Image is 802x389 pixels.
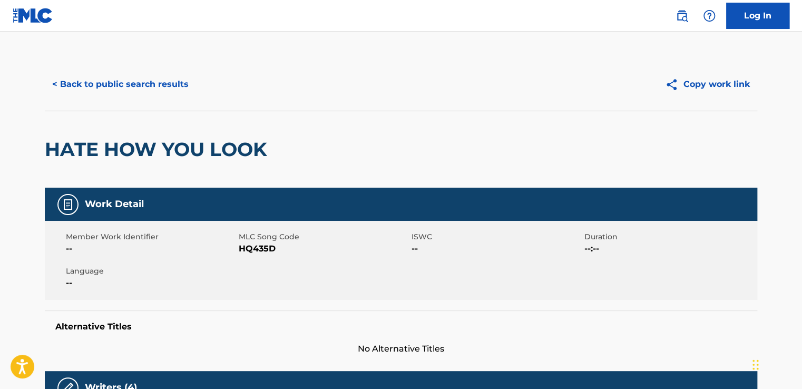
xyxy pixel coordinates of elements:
span: ISWC [412,231,582,242]
button: < Back to public search results [45,71,196,98]
span: -- [66,277,236,289]
span: Member Work Identifier [66,231,236,242]
div: Help [699,5,720,26]
a: Log In [726,3,789,29]
span: No Alternative Titles [45,343,757,355]
button: Copy work link [658,71,757,98]
span: MLC Song Code [239,231,409,242]
img: search [676,9,688,22]
span: Language [66,266,236,277]
a: Public Search [671,5,692,26]
iframe: Chat Widget [749,338,802,389]
img: Work Detail [62,198,74,211]
h2: HATE HOW YOU LOOK [45,138,272,161]
span: -- [66,242,236,255]
div: Drag [752,349,759,381]
span: --:-- [584,242,755,255]
img: MLC Logo [13,8,53,23]
span: Duration [584,231,755,242]
h5: Alternative Titles [55,322,747,332]
span: -- [412,242,582,255]
img: help [703,9,716,22]
h5: Work Detail [85,198,144,210]
span: HQ435D [239,242,409,255]
img: Copy work link [665,78,683,91]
